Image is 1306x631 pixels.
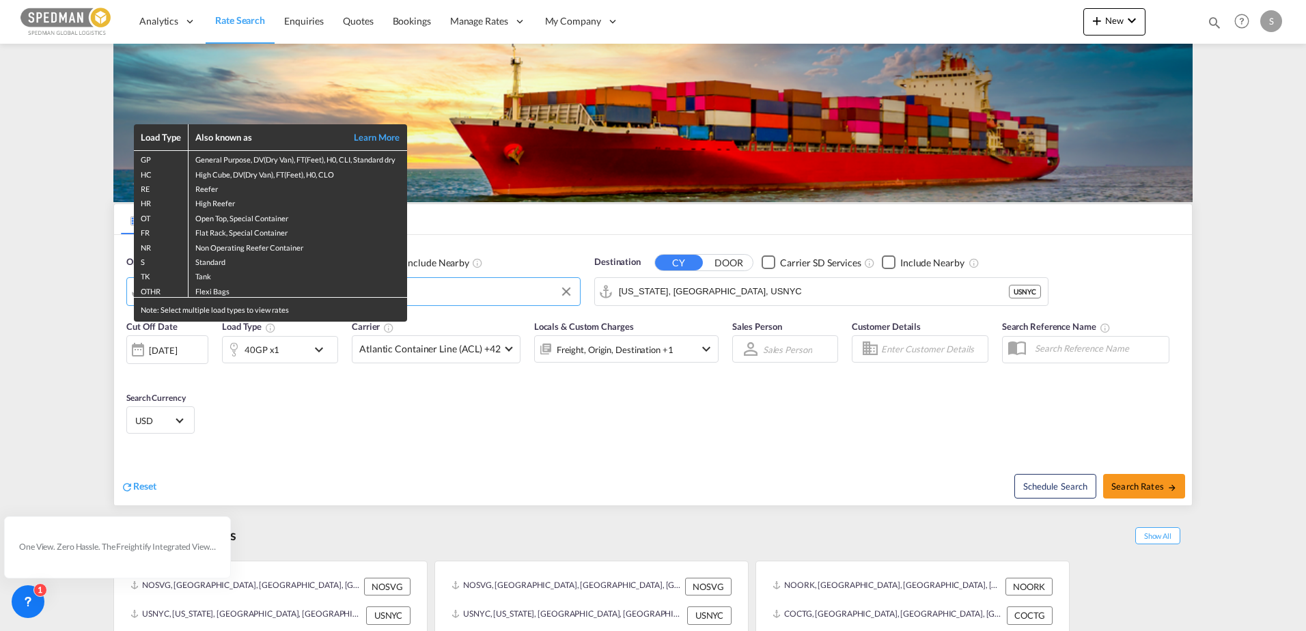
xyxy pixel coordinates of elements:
a: Learn More [339,131,400,143]
td: RE [134,180,189,195]
td: Open Top, Special Container [189,210,407,224]
td: Reefer [189,180,407,195]
th: Load Type [134,124,189,151]
td: High Cube, DV(Dry Van), FT(Feet), H0, CLO [189,166,407,180]
td: General Purpose, DV(Dry Van), FT(Feet), H0, CLI, Standard dry [189,151,407,166]
td: Flexi Bags [189,283,407,298]
td: HR [134,195,189,209]
td: FR [134,224,189,238]
td: OT [134,210,189,224]
td: NR [134,239,189,253]
div: Also known as [195,131,339,143]
td: HC [134,166,189,180]
td: Standard [189,253,407,268]
td: Tank [189,268,407,282]
td: TK [134,268,189,282]
td: OTHR [134,283,189,298]
td: Flat Rack, Special Container [189,224,407,238]
td: S [134,253,189,268]
td: Non Operating Reefer Container [189,239,407,253]
td: GP [134,151,189,166]
td: High Reefer [189,195,407,209]
div: Note: Select multiple load types to view rates [134,298,407,322]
